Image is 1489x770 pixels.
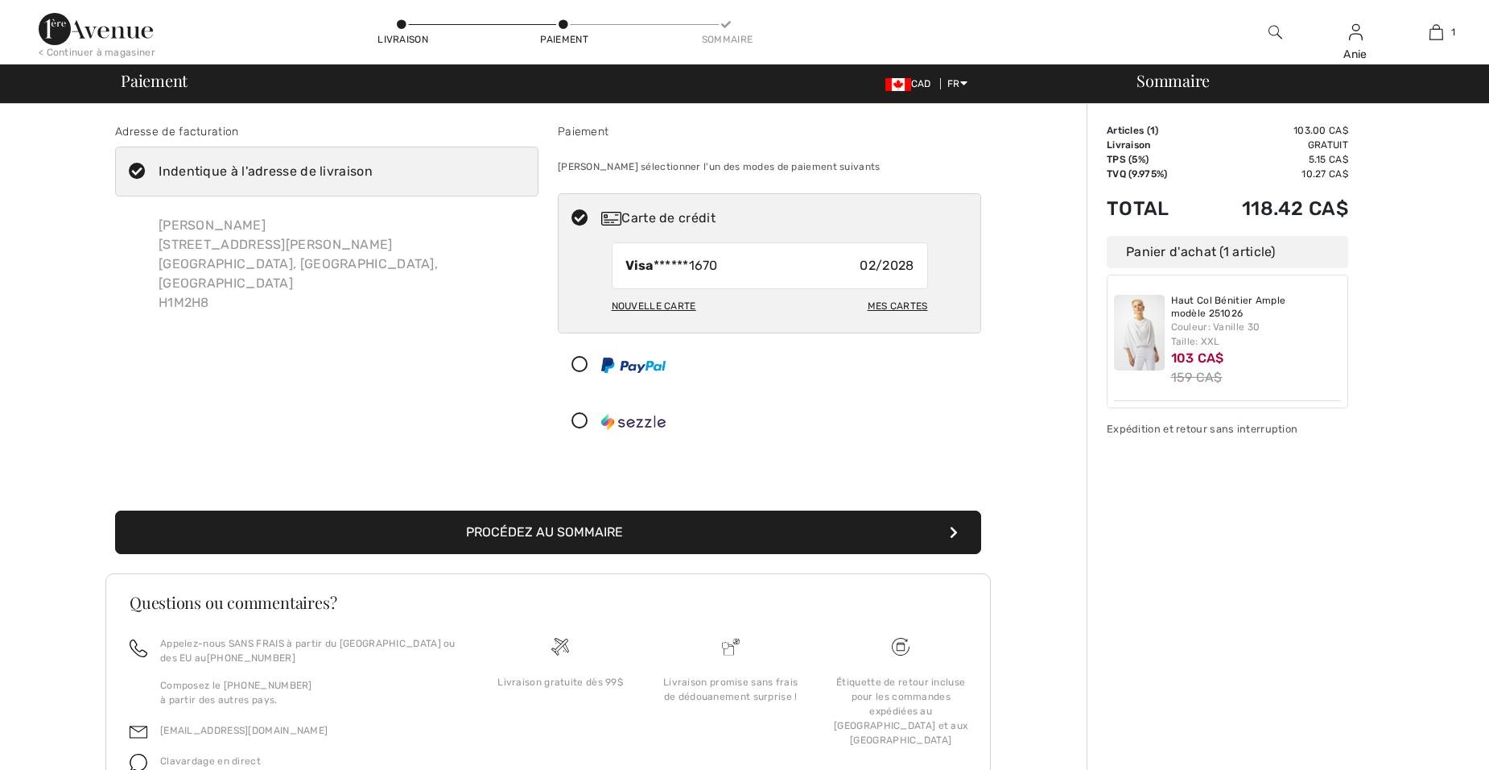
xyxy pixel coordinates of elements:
p: Composez le [PHONE_NUMBER] à partir des autres pays. [160,678,456,707]
div: Étiquette de retour incluse pour les commandes expédiées au [GEOGRAPHIC_DATA] et aux [GEOGRAPHIC_... [828,675,973,747]
td: Livraison [1107,138,1196,152]
div: Mes cartes [868,292,928,320]
div: Livraison gratuite dès 99$ [488,675,633,689]
button: Procédez au sommaire [115,511,981,554]
strong: Visa [625,258,654,273]
div: Carte de crédit [601,209,970,228]
a: Se connecter [1349,24,1363,39]
div: Panier d'achat (1 article) [1107,236,1348,268]
div: Nouvelle carte [612,292,696,320]
a: 1 [1396,23,1475,42]
td: TPS (5%) [1107,152,1196,167]
a: [EMAIL_ADDRESS][DOMAIN_NAME] [160,725,328,736]
td: 10.27 CA$ [1196,167,1348,181]
img: Livraison promise sans frais de dédouanement surprise&nbsp;! [722,638,740,656]
h3: Questions ou commentaires? [130,594,967,611]
span: 103 CA$ [1171,350,1224,366]
div: Couleur: Vanille 30 Taille: XXL [1171,320,1342,349]
td: 118.42 CA$ [1196,181,1348,236]
div: Livraison promise sans frais de dédouanement surprise ! [658,675,803,704]
img: Mes infos [1349,23,1363,42]
s: 159 CA$ [1171,370,1223,385]
div: Sommaire [1117,72,1479,89]
img: Sezzle [601,414,666,430]
img: recherche [1268,23,1282,42]
img: call [130,640,147,657]
td: 5.15 CA$ [1196,152,1348,167]
td: TVQ (9.975%) [1107,167,1196,181]
img: Carte de crédit [601,212,621,226]
img: Haut Col Bénitier Ample modèle 251026 [1114,295,1165,371]
div: Paiement [540,32,588,47]
span: 1 [1150,125,1155,136]
div: Adresse de facturation [115,123,538,140]
p: Appelez-nous SANS FRAIS à partir du [GEOGRAPHIC_DATA] ou des EU au [160,636,456,665]
a: [PHONE_NUMBER] [207,652,295,664]
td: Articles ( ) [1107,123,1196,138]
div: Livraison [377,32,426,47]
div: Anie [1316,46,1395,63]
img: Livraison gratuite dès 99$ [892,638,909,656]
td: Total [1107,181,1196,236]
span: CAD [885,78,938,89]
td: 103.00 CA$ [1196,123,1348,138]
span: FR [947,78,967,89]
img: 1ère Avenue [39,13,153,45]
img: PayPal [601,358,666,373]
td: Gratuit [1196,138,1348,152]
span: Clavardage en direct [160,756,261,767]
div: Paiement [558,123,981,140]
span: 1 [1451,25,1455,39]
div: Indentique à l'adresse de livraison [159,162,373,181]
div: [PERSON_NAME] [STREET_ADDRESS][PERSON_NAME] [GEOGRAPHIC_DATA], [GEOGRAPHIC_DATA], [GEOGRAPHIC_DAT... [146,203,538,325]
span: Paiement [121,72,188,89]
a: Haut Col Bénitier Ample modèle 251026 [1171,295,1342,320]
div: Expédition et retour sans interruption [1107,421,1348,437]
img: Canadian Dollar [885,78,911,91]
div: [PERSON_NAME] sélectionner l'un des modes de paiement suivants [558,147,981,187]
div: < Continuer à magasiner [39,45,155,60]
img: Livraison gratuite dès 99$ [551,638,569,656]
span: 02/2028 [860,256,914,275]
div: Sommaire [702,32,750,47]
img: email [130,723,147,741]
img: Mon panier [1429,23,1443,42]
